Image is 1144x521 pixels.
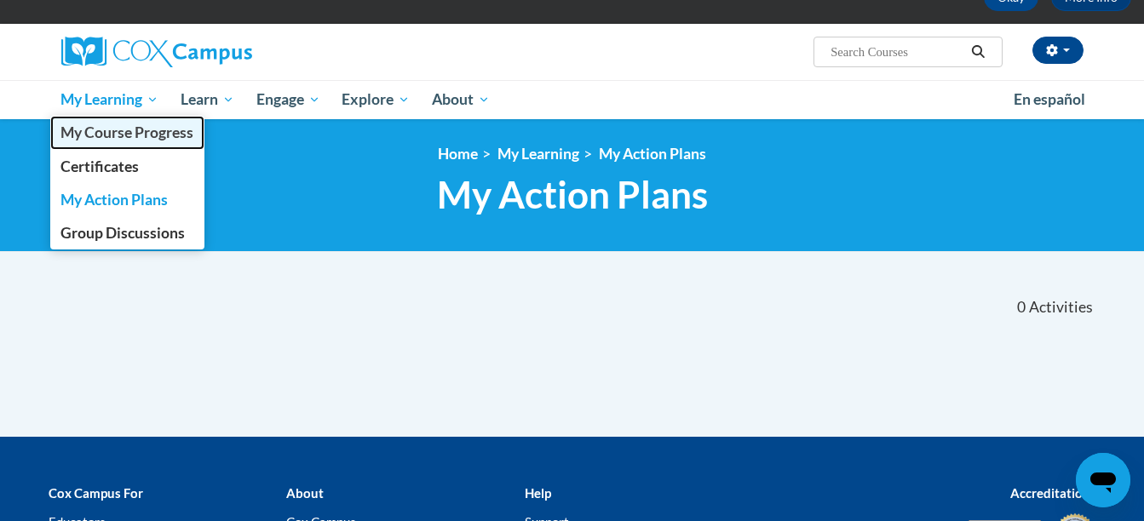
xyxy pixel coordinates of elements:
a: Engage [245,80,331,119]
span: About [432,89,490,110]
div: Main menu [36,80,1109,119]
a: About [421,80,501,119]
a: Explore [331,80,421,119]
span: 0 [1017,298,1026,317]
span: My Action Plans [60,191,168,209]
span: Learn [181,89,234,110]
a: My Action Plans [599,145,706,163]
a: My Learning [497,145,579,163]
a: Learn [170,80,245,119]
a: Certificates [50,150,205,183]
b: Accreditations [1010,485,1096,501]
a: En español [1003,82,1096,117]
b: About [286,485,324,501]
span: My Learning [60,89,158,110]
a: My Course Progress [50,116,205,149]
iframe: Button to launch messaging window [1076,453,1130,507]
span: En español [1014,90,1085,108]
span: Certificates [60,157,139,175]
a: Home [438,145,478,163]
b: Help [525,485,551,501]
span: Activities [1029,298,1093,317]
span: Explore [342,89,410,110]
a: My Action Plans [50,183,205,216]
span: Group Discussions [60,224,185,242]
span: My Course Progress [60,123,193,141]
span: My Action Plans [437,172,708,217]
button: Search [965,42,991,62]
a: Group Discussions [50,216,205,249]
b: Cox Campus For [49,485,143,501]
a: Cox Campus [61,37,385,67]
input: Search Courses [829,42,965,62]
img: Cox Campus [61,37,252,67]
a: My Learning [50,80,170,119]
span: Engage [256,89,320,110]
button: Account Settings [1032,37,1084,64]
